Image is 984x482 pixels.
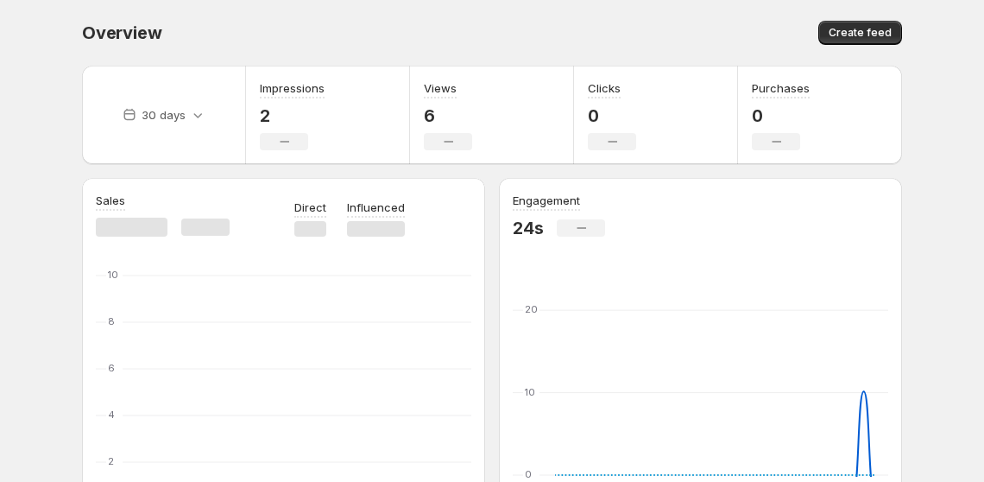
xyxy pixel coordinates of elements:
[513,192,580,209] h3: Engagement
[108,269,118,281] text: 10
[108,362,115,374] text: 6
[260,79,325,97] h3: Impressions
[108,409,115,421] text: 4
[424,79,457,97] h3: Views
[525,303,538,315] text: 20
[108,455,114,467] text: 2
[525,468,532,480] text: 0
[142,106,186,124] p: 30 days
[588,105,636,126] p: 0
[347,199,405,216] p: Influenced
[752,79,810,97] h3: Purchases
[82,22,161,43] span: Overview
[513,218,543,238] p: 24s
[588,79,621,97] h3: Clicks
[424,105,472,126] p: 6
[818,21,902,45] button: Create feed
[829,26,892,40] span: Create feed
[96,192,125,209] h3: Sales
[752,105,810,126] p: 0
[108,315,115,327] text: 8
[260,105,325,126] p: 2
[294,199,326,216] p: Direct
[525,386,535,398] text: 10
